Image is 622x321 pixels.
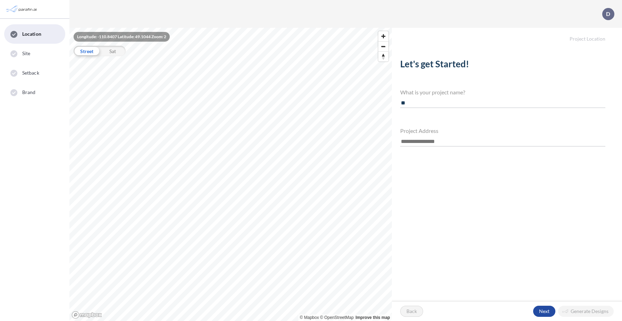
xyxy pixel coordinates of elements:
p: Next [539,308,549,315]
span: Location [22,31,41,37]
h4: What is your project name? [400,89,605,95]
span: Reset bearing to north [378,52,388,61]
button: Zoom in [378,31,388,41]
button: Zoom out [378,41,388,51]
div: Sat [100,46,126,56]
div: Longitude: -110.8407 Latitude: 49.1044 Zoom: 2 [74,32,170,42]
img: Parafin [5,3,39,16]
h5: Project Location [392,28,622,42]
a: OpenStreetMap [320,315,354,320]
a: Mapbox homepage [72,311,102,319]
canvas: Map [69,28,392,321]
span: Brand [22,89,36,96]
span: Zoom out [378,42,388,51]
span: Site [22,50,30,57]
span: Setback [22,69,39,76]
a: Improve this map [355,315,390,320]
h2: Let's get Started! [400,59,605,72]
button: Reset bearing to north [378,51,388,61]
div: Street [74,46,100,56]
a: Mapbox [300,315,319,320]
h4: Project Address [400,127,605,134]
p: D [606,11,610,17]
button: Next [533,306,555,317]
